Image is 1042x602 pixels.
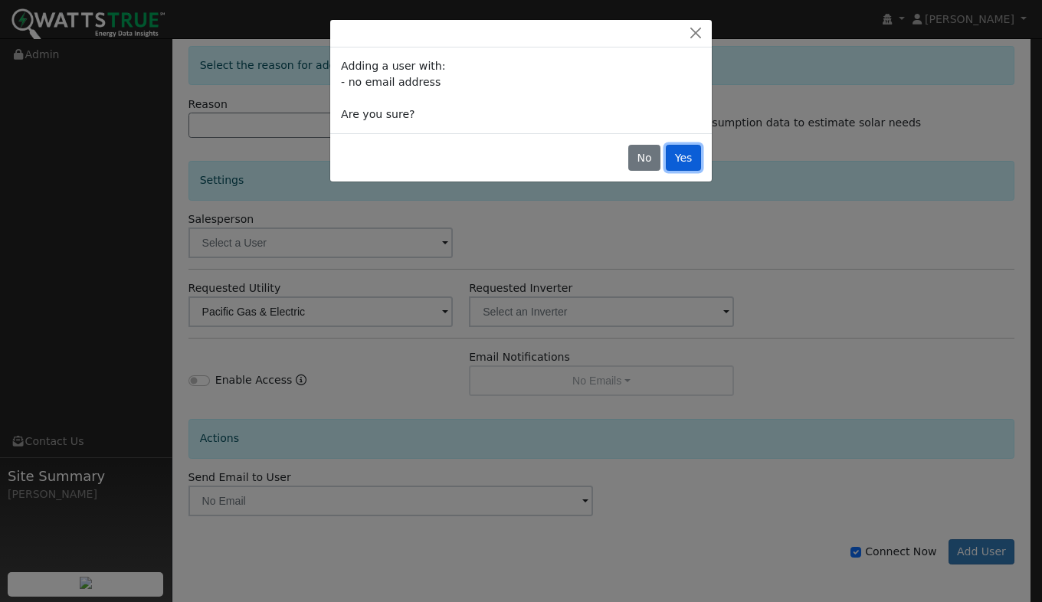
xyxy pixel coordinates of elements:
[685,25,706,41] button: Close
[666,145,701,171] button: Yes
[628,145,660,171] button: No
[341,60,445,72] span: Adding a user with:
[341,76,441,88] span: - no email address
[341,108,415,120] span: Are you sure?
